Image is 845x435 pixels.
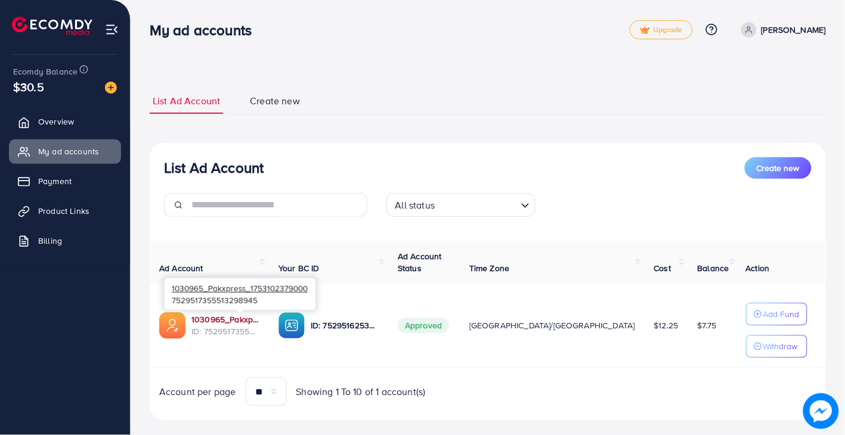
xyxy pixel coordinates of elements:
span: Ad Account [159,262,203,274]
button: Add Fund [746,303,807,325]
button: Withdraw [746,335,807,358]
img: logo [12,17,92,35]
a: Overview [9,110,121,133]
span: Ad Account Status [398,250,442,274]
span: Your BC ID [278,262,320,274]
p: Withdraw [763,339,798,353]
span: List Ad Account [153,94,220,108]
img: ic-ba-acc.ded83a64.svg [278,312,305,338]
span: ID: 7529517355513298945 [191,325,259,337]
span: All status [393,197,438,214]
span: Product Links [38,205,89,217]
input: Search for option [438,194,516,214]
span: Cost [654,262,671,274]
span: Approved [398,318,449,333]
span: Overview [38,116,74,128]
a: Product Links [9,199,121,223]
span: $30.5 [13,78,44,95]
a: My ad accounts [9,139,121,163]
a: [PERSON_NAME] [736,22,826,38]
p: [PERSON_NAME] [762,23,826,37]
img: ic-ads-acc.e4c84228.svg [159,312,185,338]
span: Create new [250,94,300,108]
img: image [803,393,839,429]
span: 1030965_Pakxpress_1753102379000 [172,282,308,294]
span: $12.25 [654,319,679,331]
button: Create new [745,157,812,179]
a: Billing [9,229,121,253]
span: My ad accounts [38,145,99,157]
p: ID: 7529516253506109457 [311,318,379,333]
div: 7529517355513298945 [165,278,315,310]
span: $7.75 [698,319,717,331]
span: Showing 1 To 10 of 1 account(s) [296,385,426,399]
span: Action [746,262,770,274]
span: Ecomdy Balance [13,66,78,77]
h3: My ad accounts [150,21,261,39]
img: tick [640,26,650,35]
span: [GEOGRAPHIC_DATA]/[GEOGRAPHIC_DATA] [469,319,635,331]
span: Balance [698,262,729,274]
span: Billing [38,235,62,247]
span: Payment [38,175,72,187]
h3: List Ad Account [164,159,264,176]
p: Add Fund [763,307,800,321]
span: Upgrade [640,26,683,35]
div: Search for option [386,193,536,217]
a: tickUpgrade [630,20,693,39]
img: menu [105,23,119,36]
a: 1030965_Pakxpress_1753102379000 [191,313,259,325]
img: image [105,82,117,94]
span: Create new [757,162,800,174]
span: Account per page [159,385,236,399]
a: Payment [9,169,121,193]
span: Time Zone [469,262,509,274]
